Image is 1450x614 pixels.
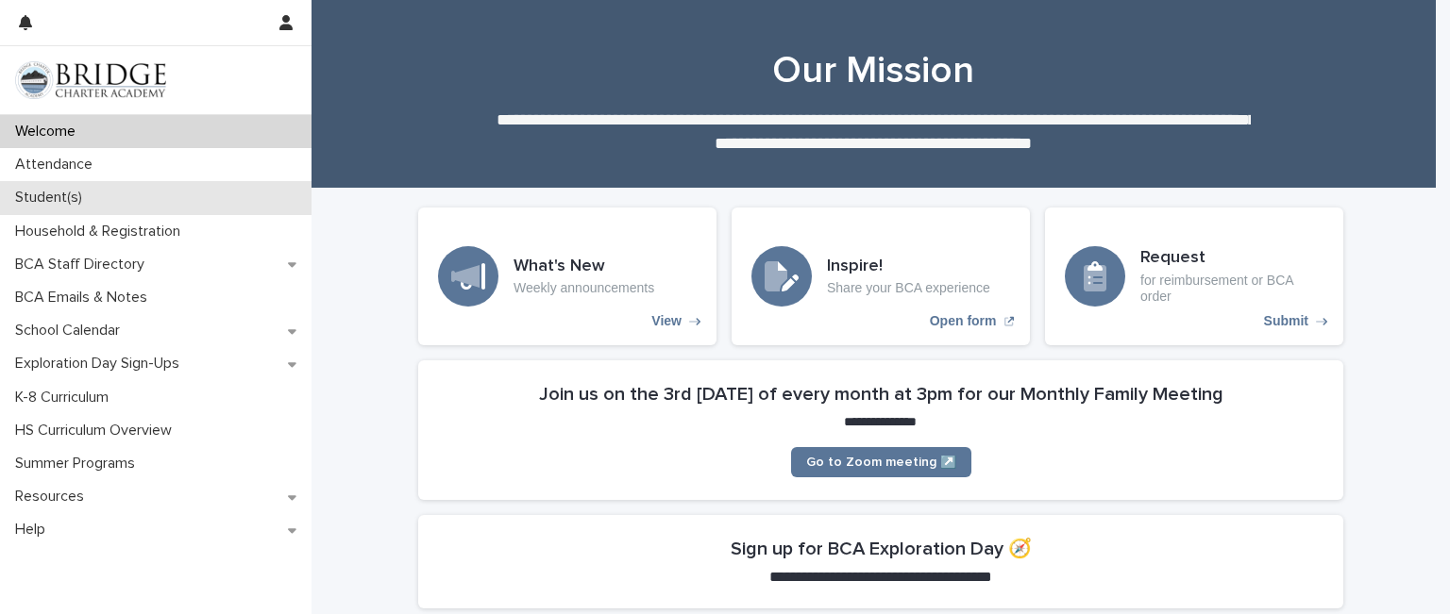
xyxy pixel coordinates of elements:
a: Submit [1045,207,1343,345]
p: School Calendar [8,322,135,340]
p: BCA Emails & Notes [8,289,162,307]
p: Summer Programs [8,455,150,473]
h3: What's New [514,257,654,277]
p: Welcome [8,123,91,141]
h3: Request [1140,248,1324,269]
h3: Inspire! [827,257,990,277]
p: Exploration Day Sign-Ups [8,355,194,373]
p: Help [8,521,60,539]
span: Go to Zoom meeting ↗️ [806,456,956,469]
p: Weekly announcements [514,280,654,296]
p: BCA Staff Directory [8,256,160,274]
p: View [651,313,682,329]
p: Resources [8,488,99,506]
p: HS Curriculum Overview [8,422,187,440]
p: K-8 Curriculum [8,389,124,407]
p: Share your BCA experience [827,280,990,296]
h2: Sign up for BCA Exploration Day 🧭 [731,538,1032,560]
h2: Join us on the 3rd [DATE] of every month at 3pm for our Monthly Family Meeting [539,383,1223,406]
img: V1C1m3IdTEidaUdm9Hs0 [15,61,166,99]
h1: Our Mission [411,48,1336,93]
a: Open form [732,207,1030,345]
p: Household & Registration [8,223,195,241]
a: Go to Zoom meeting ↗️ [791,447,971,477]
p: for reimbursement or BCA order [1140,273,1324,305]
p: Submit [1264,313,1308,329]
p: Attendance [8,156,108,174]
p: Open form [930,313,997,329]
p: Student(s) [8,189,97,207]
a: View [418,207,717,345]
